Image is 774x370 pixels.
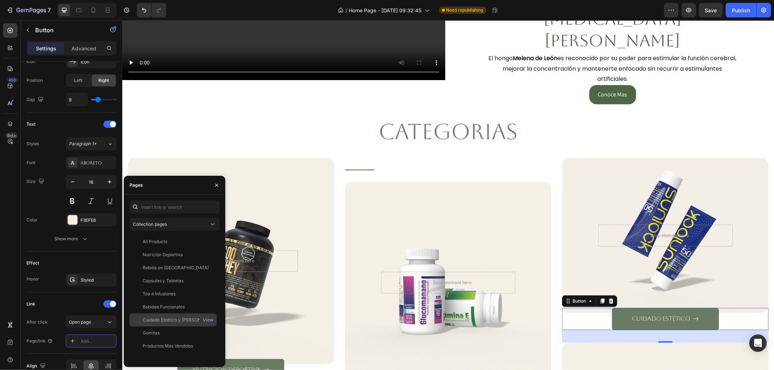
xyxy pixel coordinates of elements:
span: Need republishing [446,7,483,13]
button: Collection pages [130,218,220,231]
div: Beta [5,133,17,138]
div: Undo/Redo [137,3,166,17]
div: Pages [130,182,143,188]
div: Nutrición Deportiva [143,251,183,258]
button: Paragraph 1* [66,137,116,150]
a: nutrición deportiva [55,339,162,361]
p: cuidado estético [509,294,568,304]
div: Open Intercom Messenger [749,334,767,352]
div: 450 [7,77,17,83]
div: Icon [26,58,35,65]
div: View [203,317,213,323]
span: Paragraph 1* [69,141,97,147]
span: Open page [69,319,91,325]
div: Background Image [223,162,429,363]
div: Overlay [5,138,212,344]
input: Auto [66,93,88,106]
input: Insert link or search [130,200,220,213]
div: Publish [732,7,750,14]
div: All Products [143,238,167,245]
strong: Melena de León [391,34,435,42]
div: After click [26,319,48,325]
div: Productos Más Vendidos [143,343,193,349]
button: 7 [3,3,54,17]
div: Gomitas [143,330,160,336]
span: Home Page - [DATE] 09:32:45 [349,7,422,14]
div: Button [449,278,465,284]
div: Add... [81,338,115,345]
div: Overlay [223,162,429,363]
span: Right [99,77,109,84]
div: Text [26,121,36,128]
span: Collection pages [133,221,167,227]
h2: categorias [108,96,544,126]
div: Size [26,177,46,187]
div: Effect [26,260,39,266]
div: Styles [26,141,39,147]
a: Conoce Mas [467,65,514,84]
div: Font [26,159,36,166]
div: Position [26,77,43,84]
div: Icon [81,59,115,65]
div: Tea e Infusiones [143,291,176,297]
p: Settings [36,45,56,52]
div: Overlay [440,138,646,293]
p: El hongo es reconocido por su poder para estimular la función cerebral, mejorar la concentración ... [366,33,615,64]
p: 7 [48,6,51,14]
div: Drop element here [311,259,349,265]
span: / [346,7,348,14]
button: Open page [66,316,116,329]
div: Drop element here [528,212,567,218]
p: Button [35,26,97,34]
div: Color [26,217,38,223]
div: Background Image [5,138,212,344]
div: Aboreto [81,160,115,166]
button: Save [699,3,723,17]
div: Bebidas Funcionales [143,304,185,310]
span: Left [74,77,83,84]
iframe: Design area [122,20,774,370]
div: Link [26,301,35,307]
button: <p>cuidado estético</p> [490,288,597,310]
div: Styled [81,277,115,283]
p: Conoce Mas [476,69,505,80]
span: Save [705,7,717,13]
button: View [202,315,214,325]
div: Gap [26,95,45,105]
p: nutrición deportiva [70,345,138,355]
div: Cápsulas y Tabletas [143,278,184,284]
p: Advanced [71,45,96,52]
div: Background Image [440,138,646,293]
div: Bebida en [GEOGRAPHIC_DATA] [143,265,209,271]
button: Publish [726,3,756,17]
div: Cuidado Estético y [PERSON_NAME] [143,317,212,323]
div: Show more [55,235,89,242]
button: Show more [26,232,116,245]
div: Hover [26,276,39,282]
div: F3EFE6 [81,217,115,224]
div: Page/link [26,338,53,344]
div: Drop element here [94,238,132,244]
